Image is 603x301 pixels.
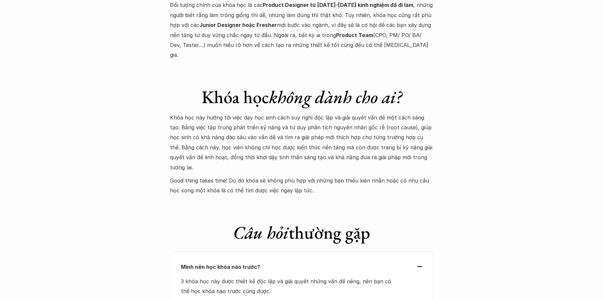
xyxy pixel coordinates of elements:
[170,86,433,108] h1: Khóa học
[263,2,413,8] strong: Product Designer từ [DATE]-[DATE] kinh nghiệm đã đi làm
[233,221,289,244] em: Câu hỏi
[170,222,433,243] h1: thường gặp
[170,176,433,196] p: Good thing takes time! Do đó khóa sẽ không phù hợp với những bạn thiếu kiên nhẫn hoặc có nhu cầu ...
[181,264,260,270] strong: Mình nên học khóa nào trước?
[181,276,398,296] p: 3 khóa học này được thiết kế độc lập và giải quyết những vấn đề riêng, nên bạn có thể học khóa nà...
[336,32,373,38] strong: Product Team
[170,113,433,172] p: Khóa học này hướng tới việc dạy học sinh cách suy nghĩ độc lập và giải quyết vấn đề một cách sáng...
[269,85,402,108] em: không dành cho ai?
[199,22,277,28] strong: Junior Designer hoặc Fresher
